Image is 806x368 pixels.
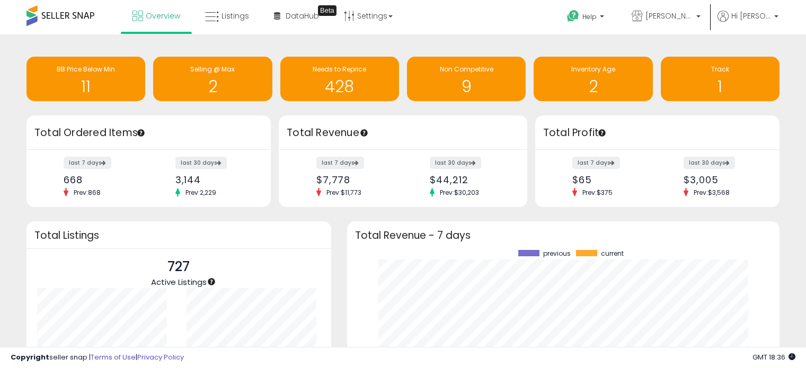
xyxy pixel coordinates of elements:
span: BB Price Below Min [57,65,115,74]
div: Tooltip anchor [597,128,607,138]
span: Selling @ Max [190,65,235,74]
h3: Total Listings [34,231,323,239]
a: Selling @ Max 2 [153,57,272,101]
div: $3,005 [684,174,760,185]
span: Prev: $11,773 [321,188,367,197]
span: Hi [PERSON_NAME] [731,11,771,21]
span: Listings [222,11,249,21]
span: Overview [146,11,180,21]
span: Prev: 2,229 [180,188,222,197]
a: Non Competitive 9 [407,57,526,101]
p: 727 [151,257,207,277]
span: DataHub [286,11,319,21]
span: Help [582,12,597,21]
span: [PERSON_NAME] Beauty [645,11,693,21]
div: Tooltip anchor [136,128,146,138]
h1: 9 [412,78,520,95]
div: Tooltip anchor [359,128,369,138]
a: Help [559,2,615,34]
span: Inventory Age [571,65,615,74]
label: last 7 days [316,157,364,169]
a: Privacy Policy [137,352,184,362]
div: Tooltip anchor [207,277,216,286]
h1: 428 [286,78,394,95]
span: Prev: $375 [577,188,618,197]
h3: Total Revenue [287,125,519,140]
span: Non Competitive [440,65,493,74]
span: Needs to Reprice [313,65,366,74]
span: Track [711,65,729,74]
span: previous [543,250,571,257]
h1: 11 [32,78,140,95]
span: Active Listings [151,276,207,288]
span: Prev: 868 [68,188,106,197]
label: last 30 days [175,157,227,169]
div: 668 [64,174,140,185]
label: last 30 days [684,157,735,169]
span: current [601,250,624,257]
div: $65 [572,174,649,185]
strong: Copyright [11,352,49,362]
h1: 2 [539,78,647,95]
a: Hi [PERSON_NAME] [718,11,778,34]
div: $7,778 [316,174,395,185]
i: Get Help [566,10,580,23]
a: Terms of Use [91,352,136,362]
span: Prev: $3,568 [688,188,735,197]
label: last 7 days [64,157,111,169]
div: $44,212 [430,174,509,185]
a: Track 1 [661,57,780,101]
a: Inventory Age 2 [534,57,652,101]
label: last 7 days [572,157,620,169]
div: Tooltip anchor [318,5,336,16]
h1: 1 [666,78,774,95]
div: seller snap | | [11,353,184,363]
label: last 30 days [430,157,481,169]
span: 2025-10-7 18:36 GMT [752,352,795,362]
h1: 2 [158,78,267,95]
a: BB Price Below Min 11 [26,57,145,101]
h3: Total Revenue - 7 days [355,231,772,239]
h3: Total Profit [543,125,772,140]
span: Prev: $30,203 [435,188,484,197]
a: Needs to Reprice 428 [280,57,399,101]
div: 3,144 [175,174,252,185]
h3: Total Ordered Items [34,125,263,140]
